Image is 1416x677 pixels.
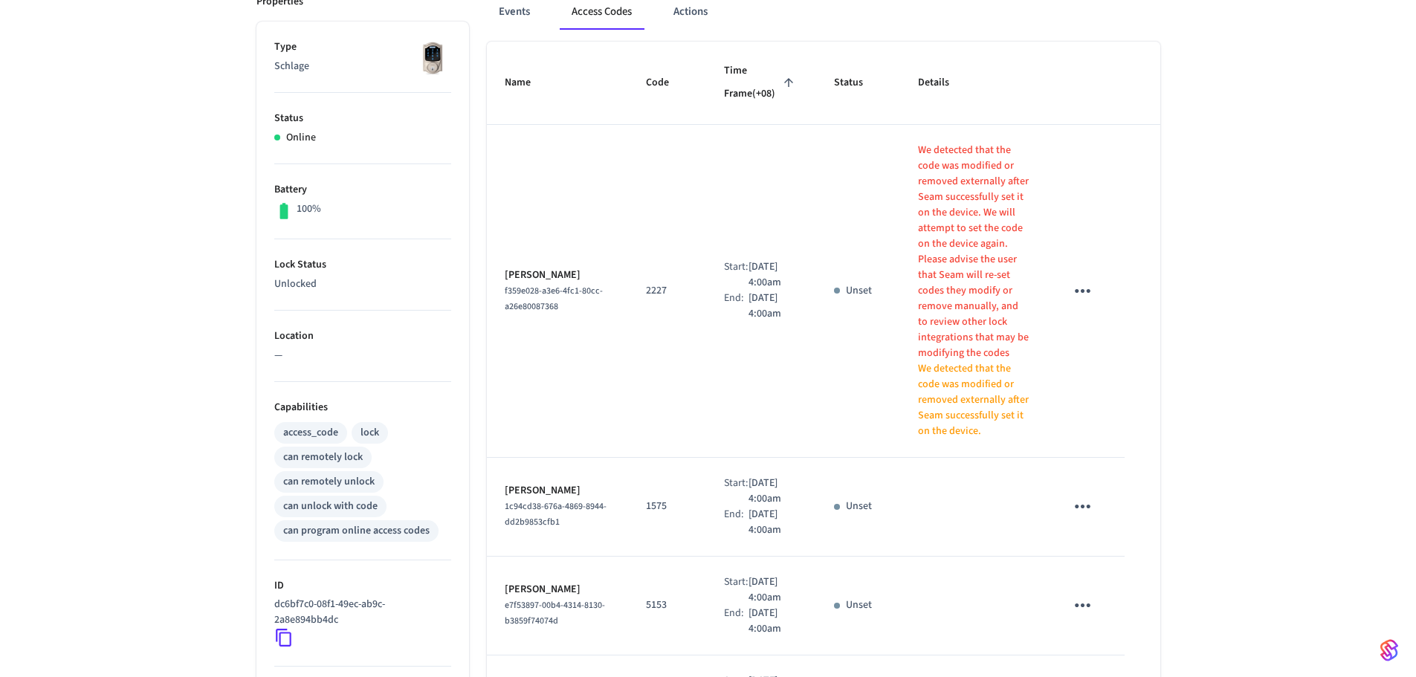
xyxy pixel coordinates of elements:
div: can unlock with code [283,499,378,514]
p: [PERSON_NAME] [505,483,610,499]
img: SeamLogoGradient.69752ec5.svg [1380,638,1398,662]
span: e7f53897-00b4-4314-8130-b3859f74074d [505,599,605,627]
p: Online [286,130,316,146]
p: 2227 [646,283,688,299]
p: [DATE] 4:00am [749,507,798,538]
div: End: [724,291,749,322]
span: Name [505,71,550,94]
p: [DATE] 4:00am [749,574,798,606]
span: Code [646,71,688,94]
p: 1575 [646,499,688,514]
p: dc6bf7c0-08f1-49ec-ab9c-2a8e894bb4dc [274,597,445,628]
p: [DATE] 4:00am [749,259,798,291]
p: Capabilities [274,400,451,415]
p: We detected that the code was modified or removed externally after Seam successfully set it on th... [918,361,1029,439]
div: Start: [724,574,749,606]
div: can remotely unlock [283,474,375,490]
p: Schlage [274,59,451,74]
div: Start: [724,476,749,507]
p: 5153 [646,597,688,613]
p: Unset [846,597,872,613]
div: can program online access codes [283,523,430,539]
div: End: [724,507,749,538]
p: Status [274,111,451,126]
div: lock [361,425,379,441]
p: Unlocked [274,276,451,292]
span: Details [918,71,969,94]
p: 100% [297,201,321,217]
p: — [274,348,451,363]
p: [PERSON_NAME] [505,582,610,597]
p: [DATE] 4:00am [749,476,798,507]
p: Type [274,39,451,55]
img: Schlage Sense Smart Deadbolt with Camelot Trim, Front [414,39,451,77]
p: [DATE] 4:00am [749,291,798,322]
div: access_code [283,425,338,441]
span: Time Frame(+08) [724,59,798,106]
span: f359e028-a3e6-4fc1-80cc-a26e80087368 [505,285,603,313]
div: End: [724,606,749,637]
span: 1c94cd38-676a-4869-8944-dd2b9853cfb1 [505,500,607,528]
p: ID [274,578,451,594]
span: Status [834,71,882,94]
p: [DATE] 4:00am [749,606,798,637]
p: Battery [274,182,451,198]
div: can remotely lock [283,450,363,465]
div: Start: [724,259,749,291]
p: Lock Status [274,257,451,273]
p: Unset [846,283,872,299]
p: [PERSON_NAME] [505,268,610,283]
p: We detected that the code was modified or removed externally after Seam successfully set it on th... [918,143,1029,361]
p: Location [274,328,451,344]
p: Unset [846,499,872,514]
